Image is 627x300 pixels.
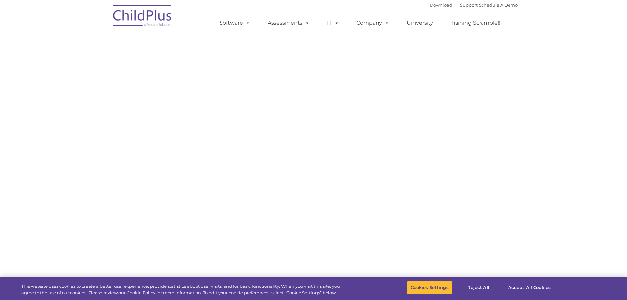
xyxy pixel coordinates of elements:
button: Reject All [458,281,499,295]
a: Schedule A Demo [479,2,518,8]
a: Software [213,16,257,30]
a: Download [430,2,452,8]
button: Accept All Cookies [505,281,554,295]
a: Training Scramble!! [444,16,507,30]
img: ChildPlus by Procare Solutions [110,0,175,33]
a: Support [460,2,478,8]
button: Close [609,281,624,295]
a: Company [350,16,396,30]
a: Assessments [261,16,316,30]
a: University [400,16,440,30]
font: | [430,2,518,8]
a: IT [321,16,346,30]
button: Cookies Settings [407,281,452,295]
